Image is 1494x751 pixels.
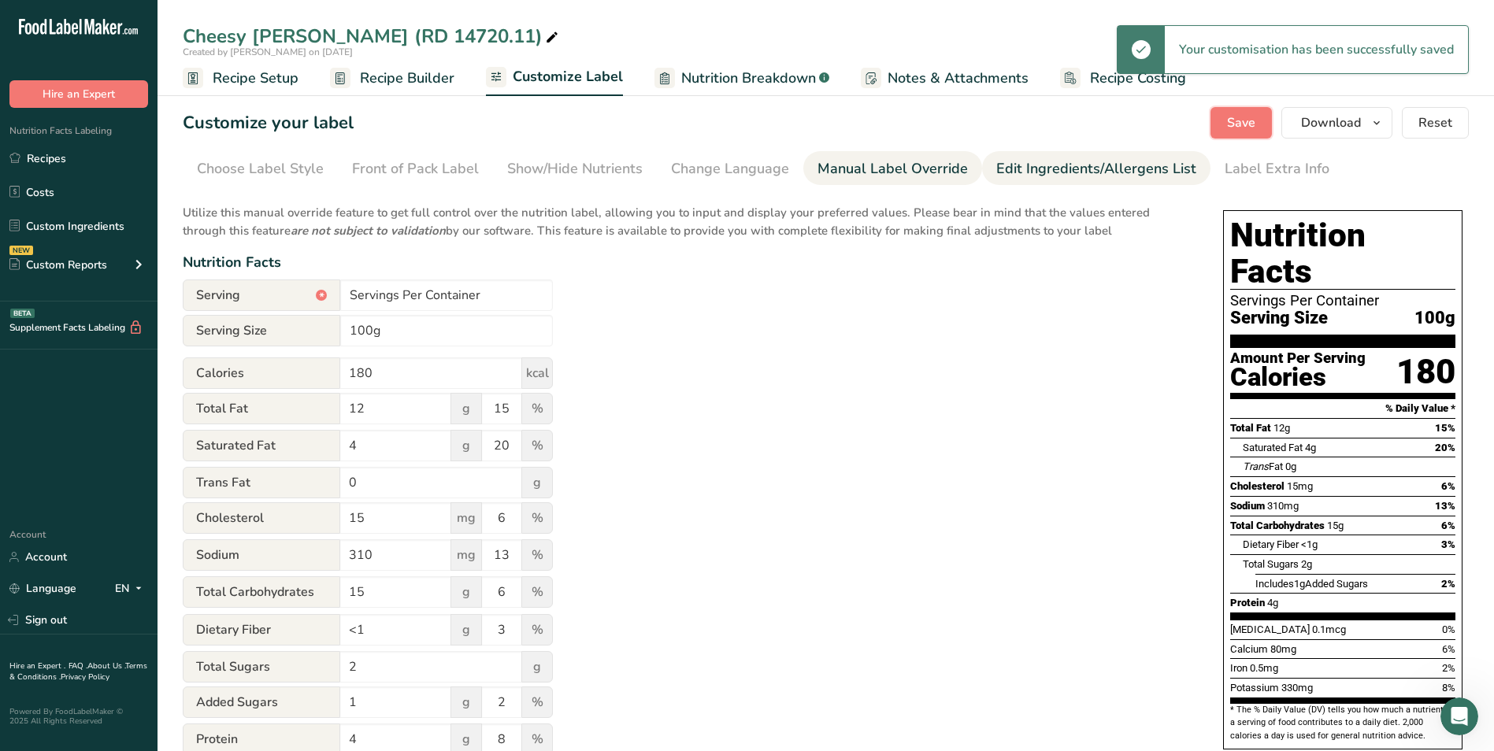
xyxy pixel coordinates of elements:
[183,576,340,608] span: Total Carbohydrates
[1301,113,1361,132] span: Download
[61,671,109,683] a: Privacy Policy
[1442,623,1455,635] span: 0%
[1230,480,1285,492] span: Cholesterol
[1435,442,1455,453] span: 20%
[521,576,553,608] span: %
[1230,309,1328,328] span: Serving Size
[1281,107,1392,139] button: Download
[1230,293,1455,309] div: Servings Per Container
[450,539,482,571] span: mg
[183,539,340,571] span: Sodium
[183,393,340,424] span: Total Fat
[183,651,340,683] span: Total Sugars
[352,158,479,179] div: Front of Pack Label
[1225,158,1329,179] div: Label Extra Info
[197,158,324,179] div: Choose Label Style
[183,686,340,718] span: Added Sugars
[183,46,353,58] span: Created by [PERSON_NAME] on [DATE]
[183,467,340,498] span: Trans Fat
[1287,480,1313,492] span: 15mg
[513,66,623,87] span: Customize Label
[681,68,816,89] span: Nutrition Breakdown
[1230,520,1325,531] span: Total Carbohydrates
[1267,597,1278,609] span: 4g
[9,575,76,602] a: Language
[1243,461,1269,472] i: Trans
[9,80,148,108] button: Hire an Expert
[521,357,553,389] span: kcal
[183,357,340,389] span: Calories
[1312,623,1346,635] span: 0.1mcg
[1243,442,1303,453] span: Saturated Fat
[1165,26,1468,73] div: Your customisation has been successfully saved
[1250,662,1278,674] span: 0.5mg
[1230,422,1271,434] span: Total Fat
[450,576,482,608] span: g
[521,467,553,498] span: g
[183,502,340,534] span: Cholesterol
[1230,366,1366,389] div: Calories
[1442,682,1455,694] span: 8%
[1441,578,1455,590] span: 2%
[521,651,553,683] span: g
[1285,461,1296,472] span: 0g
[183,430,340,461] span: Saturated Fat
[9,257,107,273] div: Custom Reports
[330,61,454,96] a: Recipe Builder
[1227,113,1255,132] span: Save
[1441,480,1455,492] span: 6%
[183,279,340,311] span: Serving
[671,158,789,179] div: Change Language
[183,614,340,646] span: Dietary Fiber
[1418,113,1452,132] span: Reset
[1243,558,1299,570] span: Total Sugars
[521,686,553,718] span: %
[1230,217,1455,290] h1: Nutrition Facts
[1294,578,1305,590] span: 1g
[115,579,148,598] div: EN
[521,393,553,424] span: %
[9,660,147,683] a: Terms & Conditions .
[1230,623,1310,635] span: [MEDICAL_DATA]
[486,59,623,97] a: Customize Label
[1090,68,1186,89] span: Recipe Costing
[183,315,340,346] span: Serving Size
[1210,107,1272,139] button: Save
[861,61,1029,96] a: Notes & Attachments
[1441,520,1455,531] span: 6%
[9,660,65,671] a: Hire an Expert .
[1305,442,1316,453] span: 4g
[9,246,33,255] div: NEW
[817,158,968,179] div: Manual Label Override
[1243,538,1299,550] span: Dietary Fiber
[1230,597,1265,609] span: Protein
[1281,682,1313,694] span: 330mg
[450,430,482,461] span: g
[291,223,446,239] b: are not subject to validation
[521,539,553,571] span: %
[1440,697,1478,735] iframe: Intercom live chat
[1230,662,1247,674] span: Iron
[1060,61,1186,96] a: Recipe Costing
[213,68,298,89] span: Recipe Setup
[183,61,298,96] a: Recipe Setup
[1273,422,1290,434] span: 12g
[1414,309,1455,328] span: 100g
[1243,461,1283,472] span: Fat
[1442,662,1455,674] span: 2%
[1255,578,1368,590] span: Includes Added Sugars
[183,252,1192,273] div: Nutrition Facts
[1267,500,1299,512] span: 310mg
[1230,682,1279,694] span: Potassium
[507,158,643,179] div: Show/Hide Nutrients
[1230,351,1366,366] div: Amount Per Serving
[183,22,562,50] div: Cheesy [PERSON_NAME] (RD 14720.11)
[450,502,482,534] span: mg
[1435,422,1455,434] span: 15%
[1396,351,1455,393] div: 180
[183,194,1192,239] p: Utilize this manual override feature to get full control over the nutrition label, allowing you t...
[1301,538,1318,550] span: <1g
[1230,704,1455,742] section: * The % Daily Value (DV) tells you how much a nutrient in a serving of food contributes to a dail...
[996,158,1196,179] div: Edit Ingredients/Allergens List
[521,614,553,646] span: %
